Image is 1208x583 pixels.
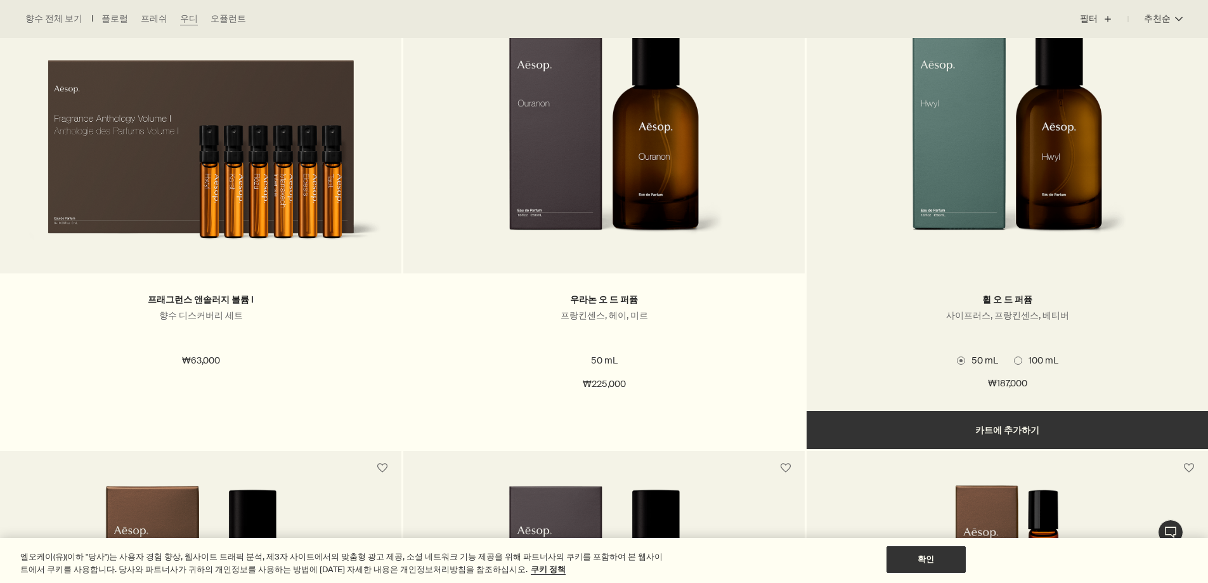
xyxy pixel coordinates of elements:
a: 오퓰런트 [211,13,246,25]
button: 카트에 추가하기 - ₩187,000 [807,411,1208,449]
span: ₩225,000 [583,377,626,392]
img: 장식적인 슬리브가 있는 종이 상자에 담긴 여섯 가지 향수 바이얼. [19,34,382,254]
img: Hwyl Eau de Parfum in amber glass bottle with outer carton [887,20,1127,254]
a: 우라논 오 드 퍼퓸 [570,294,638,306]
p: 프랑킨센스, 헤이, 미르 [422,310,786,322]
button: 위시리스트에 담기 [1178,457,1200,480]
button: 필터 [1080,4,1128,34]
button: 확인 [887,546,966,573]
a: 프레쉬 [141,13,167,25]
button: 1:1 채팅 상담 [1158,520,1183,545]
button: 위시리스트에 담기 [774,457,797,480]
button: 위시리스트에 담기 [371,457,394,480]
a: Hwyl Eau de Parfum in amber glass bottle with outer carton [807,20,1208,273]
button: 추천순 [1128,4,1183,34]
a: 플로럴 [101,13,128,25]
a: 상자 패키징과 나란히 놓인 우라논 오 드 퍼퓸 갈색병 [403,20,805,273]
a: 개인 정보 보호에 대한 자세한 정보, 새 탭에서 열기 [531,564,566,575]
span: ₩63,000 [182,353,220,369]
a: 향수 전체 보기 [25,13,82,25]
p: 향수 디스커버리 세트 [19,310,382,322]
span: 50 mL [965,355,998,366]
span: 100 mL [1022,355,1058,366]
p: 사이프러스, 프랑킨센스, 베티버 [826,310,1189,322]
a: 휠 오 드 퍼퓸 [982,294,1032,306]
a: 프래그런스 앤솔러지 볼륨 I [148,294,254,306]
div: 엘오케이(유)(이하 "당사")는 사용자 경험 향상, 웹사이트 트래픽 분석, 제3자 사이트에서의 맞춤형 광고 제공, 소셜 네트워크 기능 제공을 위해 파트너사의 쿠키를 포함하여 ... [20,551,665,575]
span: ₩187,000 [988,376,1027,391]
img: 상자 패키징과 나란히 놓인 우라논 오 드 퍼퓸 갈색병 [484,20,724,254]
a: 우디 [180,13,198,25]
